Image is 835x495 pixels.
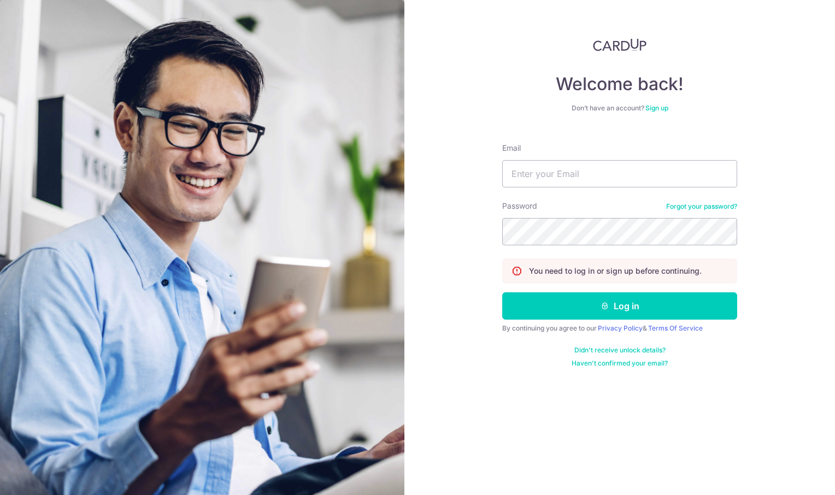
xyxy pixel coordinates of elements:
a: Forgot your password? [666,202,737,211]
div: By continuing you agree to our & [502,324,737,333]
button: Log in [502,292,737,320]
a: Sign up [645,104,668,112]
a: Privacy Policy [598,324,643,332]
label: Email [502,143,521,154]
div: Don’t have an account? [502,104,737,113]
p: You need to log in or sign up before continuing. [529,266,702,276]
img: CardUp Logo [593,38,646,51]
a: Haven't confirmed your email? [572,359,668,368]
label: Password [502,201,537,211]
input: Enter your Email [502,160,737,187]
h4: Welcome back! [502,73,737,95]
a: Didn't receive unlock details? [574,346,666,355]
a: Terms Of Service [648,324,703,332]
